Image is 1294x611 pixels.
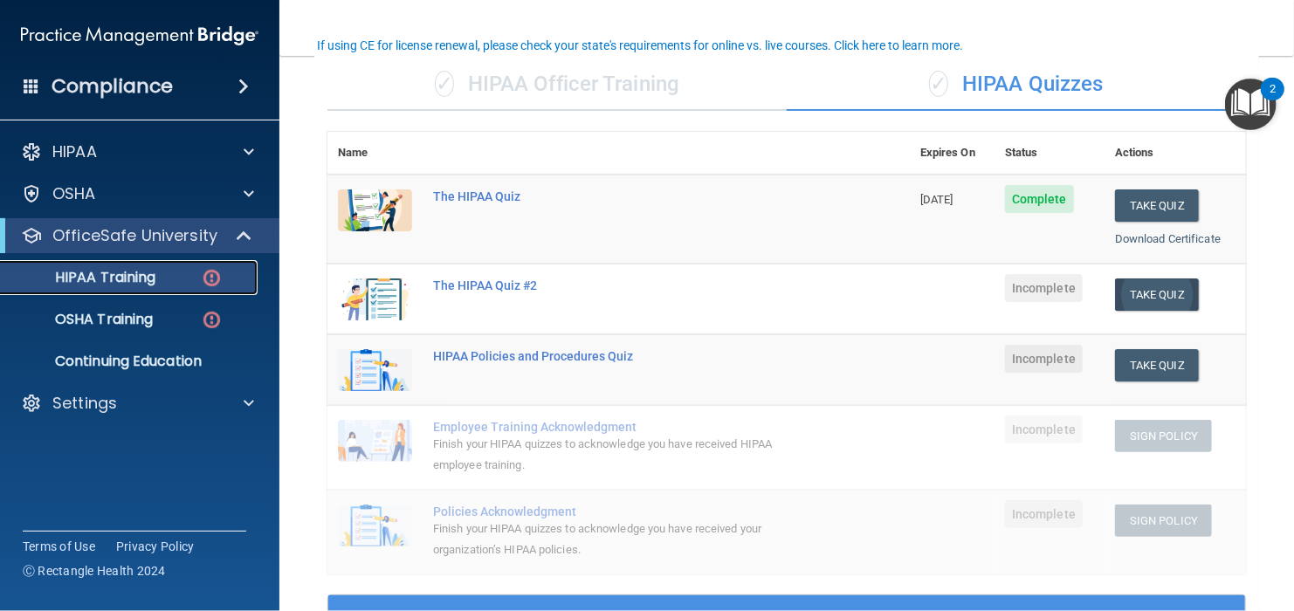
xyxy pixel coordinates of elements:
p: OSHA [52,183,96,204]
div: The HIPAA Quiz [433,189,823,203]
img: danger-circle.6113f641.png [201,309,223,331]
p: HIPAA Training [11,269,155,286]
span: Incomplete [1005,274,1083,302]
div: HIPAA Officer Training [327,58,787,111]
p: OfficeSafe University [52,225,217,246]
div: Policies Acknowledgment [433,505,823,518]
span: ✓ [929,71,948,97]
button: Sign Policy [1115,420,1212,452]
button: If using CE for license renewal, please check your state's requirements for online vs. live cours... [314,37,966,54]
span: Incomplete [1005,415,1083,443]
span: Ⓒ Rectangle Health 2024 [23,562,166,580]
a: Privacy Policy [116,538,195,555]
div: Employee Training Acknowledgment [433,420,823,434]
div: HIPAA Policies and Procedures Quiz [433,349,823,363]
th: Status [995,132,1105,175]
div: Finish your HIPAA quizzes to acknowledge you have received your organization’s HIPAA policies. [433,518,823,560]
button: Open Resource Center, 2 new notifications [1225,79,1277,130]
span: ✓ [435,71,454,97]
th: Expires On [910,132,995,175]
h4: Compliance [52,74,173,99]
th: Actions [1105,132,1246,175]
div: HIPAA Quizzes [787,58,1246,111]
button: Sign Policy [1115,505,1212,537]
a: Terms of Use [23,538,95,555]
a: Download Certificate [1115,232,1221,245]
p: HIPAA [52,141,97,162]
p: Continuing Education [11,353,250,370]
th: Name [327,132,423,175]
div: Finish your HIPAA quizzes to acknowledge you have received HIPAA employee training. [433,434,823,476]
a: HIPAA [21,141,254,162]
span: Incomplete [1005,500,1083,528]
button: Take Quiz [1115,189,1199,222]
span: [DATE] [920,193,953,206]
button: Take Quiz [1115,349,1199,381]
span: Incomplete [1005,345,1083,373]
a: OfficeSafe University [21,225,253,246]
div: 2 [1270,89,1276,112]
a: OSHA [21,183,254,204]
a: Settings [21,393,254,414]
div: If using CE for license renewal, please check your state's requirements for online vs. live cours... [317,39,963,51]
img: danger-circle.6113f641.png [201,267,223,289]
div: The HIPAA Quiz #2 [433,278,823,292]
span: Complete [1005,185,1074,213]
p: Settings [52,393,117,414]
p: OSHA Training [11,311,153,328]
button: Take Quiz [1115,278,1199,311]
img: PMB logo [21,18,258,53]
